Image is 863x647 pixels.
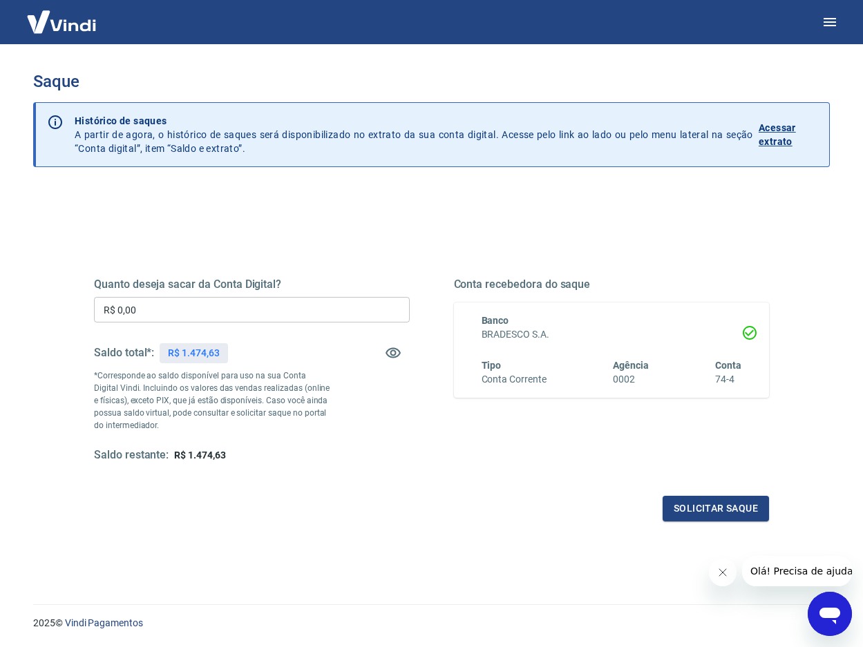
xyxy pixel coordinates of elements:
h6: BRADESCO S.A. [482,327,742,342]
p: 2025 © [33,616,830,630]
h3: Saque [33,72,830,91]
span: R$ 1.474,63 [174,450,225,461]
span: Conta [715,360,741,371]
h5: Conta recebedora do saque [454,278,770,291]
h6: 74-4 [715,372,741,387]
h5: Saldo restante: [94,448,169,463]
h6: 0002 [613,372,649,387]
p: A partir de agora, o histórico de saques será disponibilizado no extrato da sua conta digital. Ac... [75,114,753,155]
p: R$ 1.474,63 [168,346,219,360]
a: Acessar extrato [759,114,818,155]
span: Tipo [482,360,502,371]
h5: Quanto deseja sacar da Conta Digital? [94,278,410,291]
img: Vindi [17,1,106,43]
p: Histórico de saques [75,114,753,128]
p: *Corresponde ao saldo disponível para uso na sua Conta Digital Vindi. Incluindo os valores das ve... [94,369,330,432]
iframe: Fechar mensagem [709,559,737,586]
a: Vindi Pagamentos [65,617,143,628]
button: Solicitar saque [663,496,769,521]
iframe: Botão para abrir a janela de mensagens [808,592,852,636]
span: Banco [482,315,509,326]
h5: Saldo total*: [94,346,154,360]
iframe: Mensagem da empresa [742,556,852,586]
span: Agência [613,360,649,371]
p: Acessar extrato [759,121,818,148]
span: Olá! Precisa de ajuda? [8,10,116,21]
h6: Conta Corrente [482,372,547,387]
